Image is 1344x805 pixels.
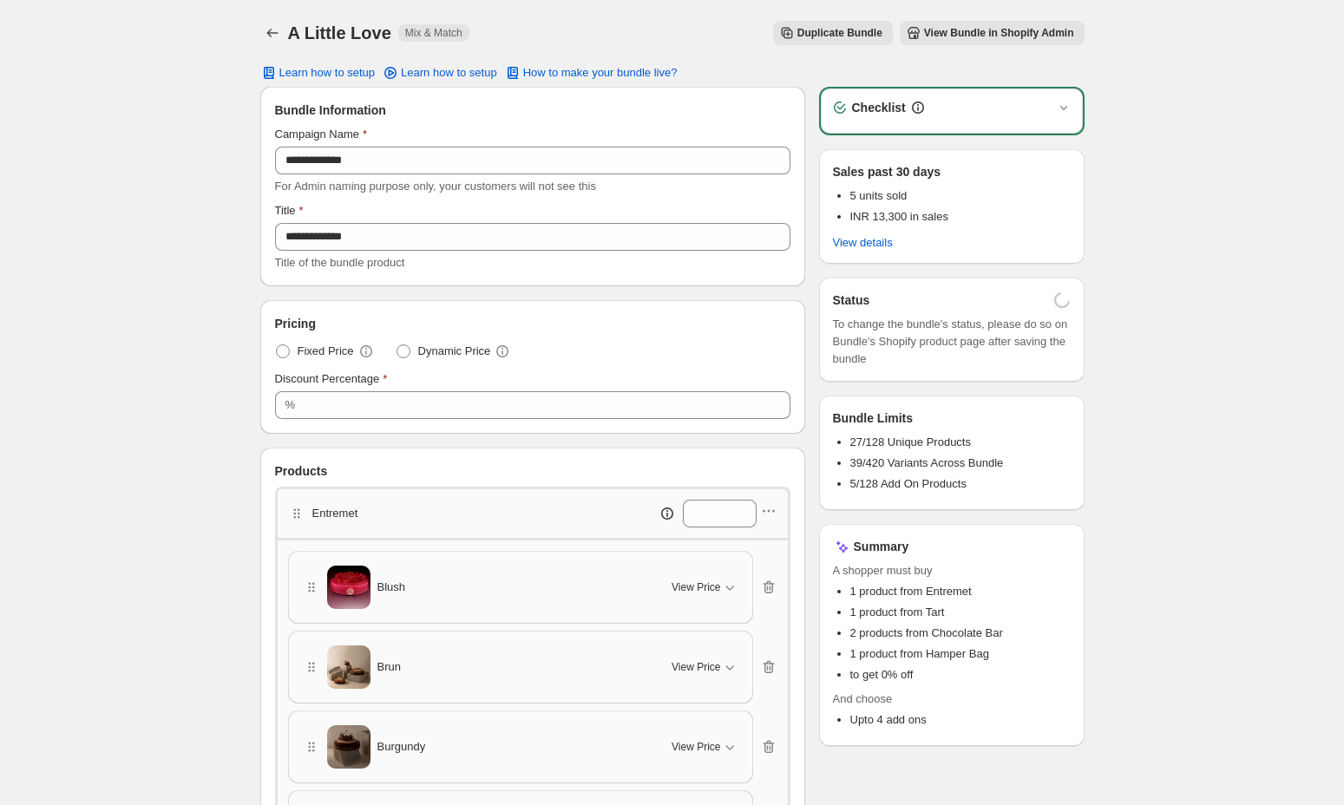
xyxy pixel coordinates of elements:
span: 39/420 Variants Across Bundle [850,456,1004,469]
span: For Admin naming purpose only, your customers will not see this [275,180,596,193]
button: View Price [661,573,748,601]
span: Bundle Information [275,101,386,119]
span: Learn how to setup [279,66,376,80]
span: Burgundy [377,738,426,756]
span: 5/128 Add On Products [850,477,967,490]
h3: Checklist [852,99,906,116]
span: A shopper must buy [833,562,1071,579]
span: View Price [672,660,720,674]
h3: Status [833,291,870,309]
span: And choose [833,690,1071,708]
span: Brun [377,658,401,676]
label: Title [275,202,304,219]
img: Blush [327,566,370,609]
button: Duplicate Bundle [773,21,893,45]
li: 1 product from Hamper Bag [850,645,1071,663]
img: Burgundy [327,725,370,769]
a: Learn how to setup [371,61,508,85]
li: 1 product from Entremet [850,583,1071,600]
span: Title of the bundle product [275,256,405,269]
button: How to make your bundle live? [494,61,688,85]
label: Discount Percentage [275,370,388,388]
p: Sales past 30 days [833,163,941,180]
span: Learn how to setup [401,66,497,80]
span: View Price [672,740,720,754]
button: View Bundle in Shopify Admin [900,21,1085,45]
button: View details [823,231,903,255]
img: Brun [327,645,370,689]
span: View Bundle in Shopify Admin [924,26,1074,40]
li: 1 product from Tart [850,604,1071,621]
span: To change the bundle's status, please do so on Bundle's Shopify product page after saving the bundle [833,316,1071,368]
span: View details [833,236,893,250]
div: % [285,396,296,414]
span: View Price [672,580,720,594]
li: Upto 4 add ons [850,711,1071,729]
button: View Price [661,653,748,681]
li: to get 0% off [850,666,1071,684]
h3: Summary [854,538,909,555]
span: How to make your bundle live? [523,66,678,80]
span: Duplicate Bundle [797,26,882,40]
h3: Bundle Limits [833,409,914,427]
button: Back [260,21,285,45]
button: Learn how to setup [250,61,386,85]
span: Mix & Match [405,26,462,40]
span: 27/128 Unique Products [850,435,971,448]
h1: A Little Love [288,23,391,43]
p: INR 13,300 in sales [850,208,948,226]
label: Campaign Name [275,126,368,143]
button: View Price [661,733,748,761]
p: Entremet [312,505,358,522]
span: Blush [377,579,406,596]
li: 2 products from Chocolate Bar [850,625,1071,642]
span: Products [275,462,328,480]
span: Dynamic Price [418,343,491,360]
span: Fixed Price [298,343,354,360]
p: 5 units sold [850,187,948,205]
span: Pricing [275,315,316,332]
